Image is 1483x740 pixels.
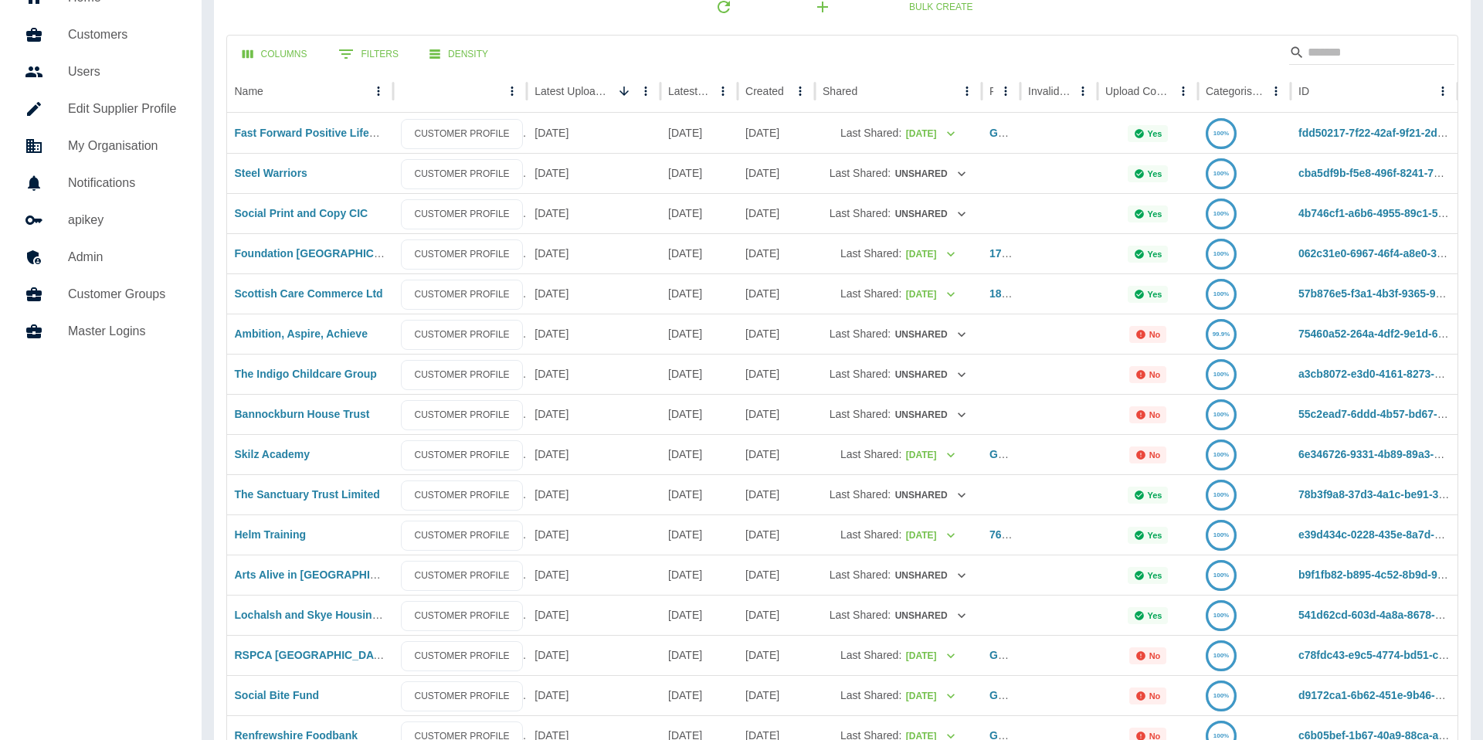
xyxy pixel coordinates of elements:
[1172,80,1194,102] button: Upload Complete column menu
[1213,371,1229,378] text: 100%
[68,137,177,155] h5: My Organisation
[894,604,967,628] button: Unshared
[235,408,370,420] a: Bannockburn House Trust
[68,285,177,304] h5: Customer Groups
[668,85,711,97] div: Latest Usage
[401,239,522,270] a: CUSTOMER PROFILE
[823,355,974,394] div: Last Shared:
[401,360,522,390] a: CUSTOMER PROFILE
[1129,446,1167,463] div: Not all required reports for this customer were uploaded for the latest usage month.
[989,127,1043,139] a: GO706032
[1148,169,1162,178] p: Yes
[660,635,738,675] div: 31 Aug 2025
[501,80,523,102] button: column menu
[68,248,177,266] h5: Admin
[738,153,815,193] div: 04 Aug 2025
[235,368,377,380] a: The Indigo Childcare Group
[989,689,1043,701] a: GO706048
[989,649,1043,661] a: GO706055
[613,80,635,102] button: Sort
[1072,80,1094,102] button: Invalid Creds column menu
[956,80,978,102] button: Shared column menu
[1206,609,1237,621] a: 100%
[823,154,974,193] div: Last Shared:
[12,90,189,127] a: Edit Supplier Profile
[823,636,974,675] div: Last Shared:
[660,153,738,193] div: 02 Sep 2025
[401,320,522,350] a: CUSTOMER PROFILE
[1213,210,1229,217] text: 100%
[712,80,734,102] button: Latest Usage column menu
[894,484,967,507] button: Unshared
[1148,209,1162,219] p: Yes
[401,440,522,470] a: CUSTOMER PROFILE
[904,524,956,548] button: [DATE]
[1213,612,1229,619] text: 100%
[68,174,177,192] h5: Notifications
[1148,571,1162,580] p: Yes
[904,684,956,708] button: [DATE]
[1148,290,1162,299] p: Yes
[527,233,660,273] div: 05 Sep 2025
[1206,689,1237,701] a: 100%
[1213,170,1229,177] text: 100%
[527,193,660,233] div: 05 Sep 2025
[1148,531,1162,540] p: Yes
[789,80,811,102] button: Created column menu
[823,555,974,595] div: Last Shared:
[527,675,660,715] div: 03 Sep 2025
[823,475,974,514] div: Last Shared:
[1206,167,1237,179] a: 100%
[1298,85,1309,97] div: ID
[989,247,1044,260] a: 177918491
[1213,692,1229,699] text: 100%
[1206,488,1237,501] a: 100%
[326,39,411,70] button: Show filters
[904,122,956,146] button: [DATE]
[660,193,738,233] div: 30 Aug 2025
[534,85,612,97] div: Latest Upload Date
[1149,450,1161,460] p: No
[1148,129,1162,138] p: Yes
[660,434,738,474] div: 31 Aug 2025
[1149,330,1161,339] p: No
[527,474,660,514] div: 04 Sep 2025
[235,689,320,701] a: Social Bite Fund
[1213,451,1229,458] text: 100%
[989,85,993,97] div: Ref
[1206,368,1237,380] a: 100%
[904,443,956,467] button: [DATE]
[660,514,738,555] div: 30 Aug 2025
[1129,366,1167,383] div: Not all required reports for this customer were uploaded for the latest usage month.
[401,681,522,711] a: CUSTOMER PROFILE
[738,555,815,595] div: 04 Aug 2025
[995,80,1016,102] button: Ref column menu
[368,80,389,102] button: Name column menu
[894,564,967,588] button: Unshared
[417,40,501,69] button: Density
[1206,528,1237,541] a: 100%
[12,239,189,276] a: Admin
[660,314,738,354] div: 01 Sep 2025
[401,199,522,229] a: CUSTOMER PROFILE
[68,322,177,341] h5: Master Logins
[1129,647,1167,664] div: Not all required reports for this customer were uploaded for the latest usage month.
[823,85,857,97] div: Shared
[12,16,189,53] a: Customers
[904,283,956,307] button: [DATE]
[1149,691,1161,701] p: No
[1289,40,1454,68] div: Search
[1213,331,1230,338] text: 99.9%
[1028,85,1071,97] div: Invalid Creds
[401,280,522,310] a: CUSTOMER PROFILE
[660,675,738,715] div: 31 Aug 2025
[738,635,815,675] div: 02 May 2024
[68,25,177,44] h5: Customers
[527,595,660,635] div: 04 Sep 2025
[823,435,974,474] div: Last Shared:
[738,595,815,635] div: 04 Aug 2025
[738,193,815,233] div: 04 Aug 2025
[401,400,522,430] a: CUSTOMER PROFILE
[1265,80,1287,102] button: Categorised column menu
[1213,572,1229,579] text: 100%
